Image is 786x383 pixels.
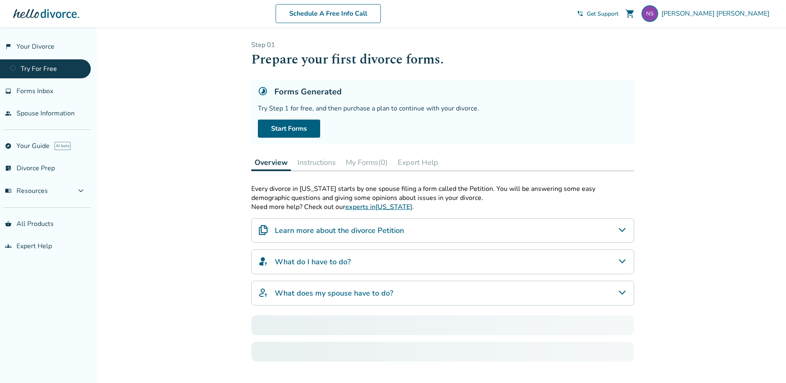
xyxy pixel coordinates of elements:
[5,186,48,195] span: Resources
[54,142,71,150] span: AI beta
[5,188,12,194] span: menu_book
[251,202,634,211] p: Need more help? Check out our .
[642,5,658,22] img: nicole.stacy333@gmail.com
[275,256,351,267] h4: What do I have to do?
[258,104,628,113] div: Try Step 1 for free, and then purchase a plan to continue with your divorce.
[661,9,773,18] span: [PERSON_NAME] [PERSON_NAME]
[251,40,634,49] p: Step 0 1
[258,225,268,235] img: Learn more about the divorce Petition
[577,10,583,17] span: phone_in_talk
[251,49,634,70] h1: Prepare your first divorce forms.
[342,154,391,171] button: My Forms(0)
[251,184,634,202] p: Every divorce in [US_STATE] starts by one spouse filing a form called the Petition. You will be a...
[17,87,53,96] span: Forms Inbox
[258,256,268,266] img: What do I have to do?
[5,165,12,172] span: list_alt_check
[345,202,412,211] a: experts in[US_STATE]
[251,218,634,243] div: Learn more about the divorce Petition
[258,288,268,298] img: What does my spouse have to do?
[625,9,635,19] span: shopping_cart
[294,154,339,171] button: Instructions
[274,86,342,97] h5: Forms Generated
[275,288,393,298] h4: What does my spouse have to do?
[76,186,86,196] span: expand_more
[5,221,12,227] span: shopping_basket
[5,43,12,50] span: flag_2
[251,249,634,274] div: What do I have to do?
[5,88,12,94] span: inbox
[587,10,618,18] span: Get Support
[5,243,12,249] span: groups
[601,52,786,383] iframe: Chat Widget
[5,143,12,149] span: explore
[275,225,404,236] h4: Learn more about the divorce Petition
[577,10,618,18] a: phone_in_talkGet Support
[258,120,320,138] a: Start Forms
[251,154,291,171] button: Overview
[394,154,441,171] button: Expert Help
[251,281,634,305] div: What does my spouse have to do?
[5,110,12,117] span: people
[276,4,381,23] a: Schedule A Free Info Call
